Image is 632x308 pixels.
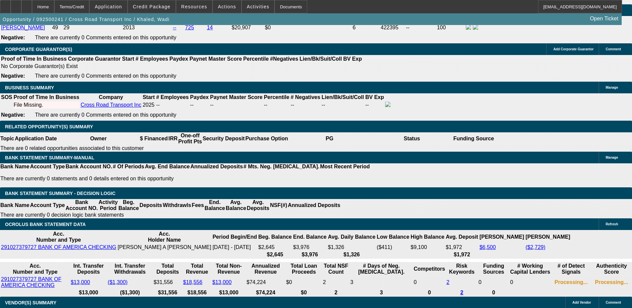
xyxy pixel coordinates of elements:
[606,222,618,226] span: Refresh
[525,231,570,243] th: [PERSON_NAME]
[192,199,204,212] th: Fees
[327,244,376,251] td: $1,326
[350,289,413,296] th: 3
[350,276,413,289] td: 3
[247,279,285,285] div: $74,224
[413,289,445,296] th: 0
[231,24,264,31] td: $20,907
[413,263,445,275] th: Competitors
[52,24,62,31] td: 49
[35,112,176,118] span: There are currently 0 Comments entered on this opportunity
[286,276,322,289] td: $0
[225,199,246,212] th: Avg. Balance
[606,47,621,51] span: Comment
[212,289,246,296] th: $13,000
[246,263,285,275] th: Annualized Revenue
[246,289,285,296] th: $74,224
[365,101,384,109] td: --
[5,124,93,129] span: RELATED OPPORTUNITY(S) SUMMARY
[322,289,349,296] th: 2
[190,56,242,62] b: Paynet Master Score
[587,13,621,24] a: Open Ticket
[410,244,445,251] td: $9,100
[466,24,471,30] img: facebook-icon.png
[291,94,320,100] b: # Negatives
[479,244,496,250] a: $6,500
[595,279,628,285] b: Processing...
[122,56,134,62] b: Start
[207,25,213,30] a: 14
[14,132,57,145] th: Application Date
[286,289,322,296] th: $0
[5,47,72,52] span: CORPORATE GUARANTOR(S)
[65,199,98,212] th: Bank Account NO.
[90,0,127,13] button: Application
[606,156,618,159] span: Manage
[190,94,209,100] b: Paydex
[245,132,288,145] th: Purchase Option
[71,279,90,285] a: $13,000
[510,263,550,275] th: # Working Capital Lenders
[242,0,275,13] button: Activities
[413,276,445,289] td: 0
[65,163,113,170] th: Bank Account NO.
[288,199,340,212] th: Annualized Deposits
[555,279,588,285] b: Processing...
[1,35,25,40] b: Negative:
[81,102,141,108] a: Cross Road Transport Inc
[380,24,405,31] td: 422395
[385,102,390,107] img: facebook-icon.png
[258,231,292,243] th: Beg. Balance
[327,251,376,258] th: $1,326
[479,231,524,243] th: [PERSON_NAME]
[63,24,122,31] td: 29
[108,279,128,285] a: ($1,300)
[210,94,263,100] b: Paynet Master Score
[1,73,25,79] b: Negative:
[136,56,168,62] b: # Employees
[327,231,376,243] th: Avg. Daily Balance
[212,279,232,285] a: $13,000
[156,102,160,108] span: --
[185,25,194,30] a: 725
[453,132,494,145] th: Funding Source
[445,244,478,251] td: $1,972
[170,56,188,62] b: Paydex
[1,112,25,118] b: Negative:
[288,132,370,145] th: PG
[156,94,189,100] b: # Employees
[291,102,320,108] div: --
[293,231,327,243] th: End. Balance
[264,94,289,100] b: Percentile
[258,251,292,258] th: $2,645
[606,86,618,89] span: Manage
[30,163,65,170] th: Account Type
[153,289,182,296] th: $31,556
[293,251,327,258] th: $3,976
[322,276,349,289] td: 2
[478,263,509,275] th: Funding Sources
[525,244,545,250] a: ($2,729)
[0,176,370,182] p: There are currently 0 statements and 0 details entered on this opportunity
[1,263,70,275] th: Acc. Number and Type
[204,199,225,212] th: End. Balance
[321,94,364,100] b: Lien/Bk/Suit/Coll
[35,35,176,40] span: There are currently 0 Comments entered on this opportunity
[213,0,241,13] button: Actions
[5,85,54,90] span: BUSINESS SUMMARY
[247,199,270,212] th: Avg. Deposits
[128,0,176,13] button: Credit Package
[1,56,67,62] th: Proof of Time In Business
[183,263,212,275] th: Total Revenue
[178,132,202,145] th: One-off Profit Pts
[118,199,139,212] th: Beg. Balance
[183,289,212,296] th: $18,556
[176,0,212,13] button: Resources
[113,163,145,170] th: # Of Periods
[107,263,153,275] th: Int. Transfer Withdrawals
[445,231,478,243] th: Avg. Deposit
[5,222,86,227] span: OCROLUS BANK STATEMENT DATA
[117,231,212,243] th: Acc. Holder Name
[1,63,365,70] td: No Corporate Guarantor(s) Exist
[300,56,342,62] b: Lien/Bk/Suit/Coll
